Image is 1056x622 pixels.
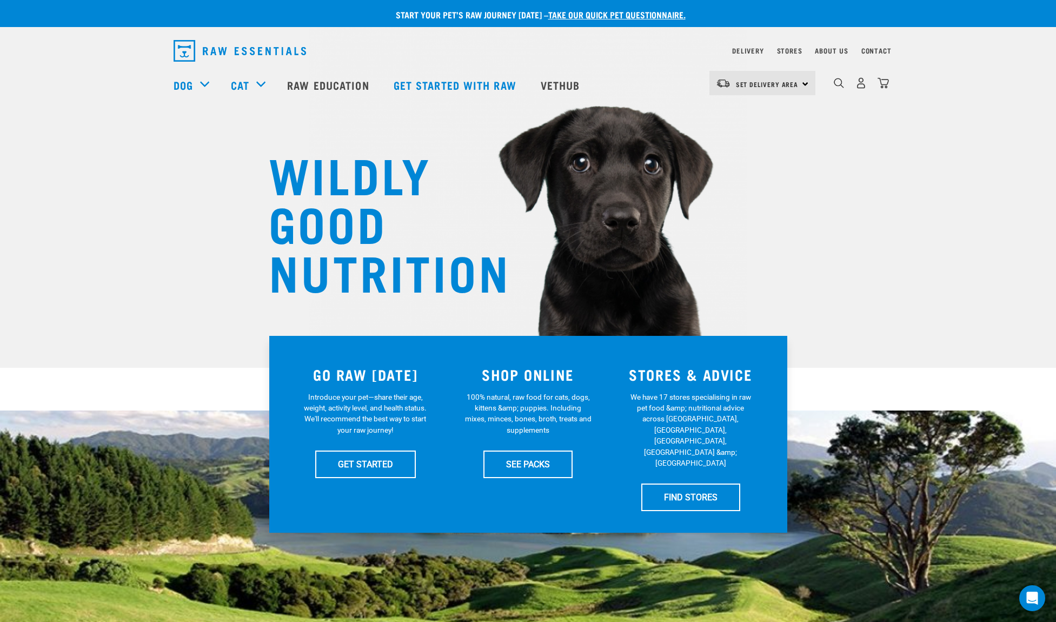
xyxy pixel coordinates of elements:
[315,451,416,478] a: GET STARTED
[777,49,802,52] a: Stores
[736,82,799,86] span: Set Delivery Area
[453,366,603,383] h3: SHOP ONLINE
[464,392,592,436] p: 100% natural, raw food for cats, dogs, kittens &amp; puppies. Including mixes, minces, bones, bro...
[231,77,249,93] a: Cat
[174,77,193,93] a: Dog
[530,63,594,107] a: Vethub
[302,392,429,436] p: Introduce your pet—share their age, weight, activity level, and health status. We'll recommend th...
[861,49,892,52] a: Contact
[732,49,763,52] a: Delivery
[548,12,686,17] a: take our quick pet questionnaire.
[815,49,848,52] a: About Us
[165,36,892,66] nav: dropdown navigation
[834,78,844,88] img: home-icon-1@2x.png
[878,77,889,89] img: home-icon@2x.png
[383,63,530,107] a: Get started with Raw
[627,392,754,469] p: We have 17 stores specialising in raw pet food &amp; nutritional advice across [GEOGRAPHIC_DATA],...
[174,40,306,62] img: Raw Essentials Logo
[716,78,730,88] img: van-moving.png
[291,366,441,383] h3: GO RAW [DATE]
[269,149,485,295] h1: WILDLY GOOD NUTRITION
[276,63,382,107] a: Raw Education
[616,366,766,383] h3: STORES & ADVICE
[855,77,867,89] img: user.png
[1019,585,1045,611] div: Open Intercom Messenger
[483,451,573,478] a: SEE PACKS
[641,484,740,511] a: FIND STORES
